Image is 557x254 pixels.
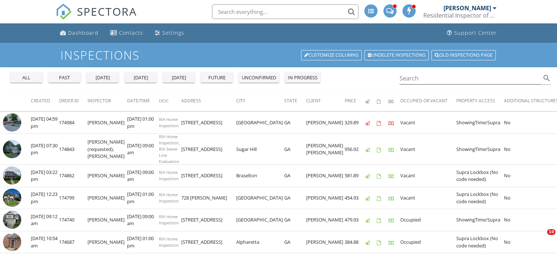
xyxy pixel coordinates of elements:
[306,134,345,165] td: [PERSON_NAME] [PERSON_NAME]
[400,91,456,111] th: Occupied or Vacant: Not sorted.
[456,187,504,209] td: Supra Lockbox (No code needed)
[456,111,504,134] td: ShowingTime/Supra
[127,165,159,187] td: [DATE] 09:00 am
[159,134,180,164] span: RIA Home Inspection, RIA Sewer Line Evaluation
[152,26,187,40] a: Settings
[284,134,306,165] td: GA
[284,165,306,187] td: GA
[127,209,159,231] td: [DATE] 09:00 am
[57,26,101,40] a: Dashboard
[77,4,137,19] span: SPECTORA
[306,98,321,104] span: Client
[284,91,306,111] th: State: Not sorted.
[127,91,159,111] th: Date/Time: Not sorted.
[301,50,362,60] a: Customize Columns
[3,211,21,229] img: 9327194%2Freports%2F2b389315-96cb-44b1-b715-a278564360a9%2Fcover_photos%2F3jMCcDjN44NS4biKezr5%2F...
[59,209,88,231] td: 174740
[345,231,365,253] td: 384.88
[31,98,50,104] span: Created
[181,231,236,253] td: [STREET_ADDRESS]
[306,209,345,231] td: [PERSON_NAME]
[547,229,556,235] span: 10
[456,165,504,187] td: Supra Lockbox (No code needed)
[159,214,179,225] span: RIA Home Inspection
[127,134,159,165] td: [DATE] 09:00 am
[59,111,88,134] td: 174984
[236,98,245,104] span: City
[306,111,345,134] td: [PERSON_NAME]
[306,91,345,111] th: Client: Not sorted.
[163,72,195,83] button: [DATE]
[127,231,159,253] td: [DATE] 01:00 pm
[456,231,504,253] td: Supra Lockbox (No code needed)
[3,233,21,251] img: 9318280%2Freports%2F4a53e4da-2bb5-489d-907c-9c2ed474c8f2%2Fcover_photos%2F7kCUG2N2BLhJq5qBLtDk%2F...
[166,74,192,81] div: [DATE]
[48,72,81,83] button: past
[288,74,318,81] div: in progress
[159,98,169,103] span: Desc
[162,29,184,36] div: Settings
[236,187,284,209] td: [GEOGRAPHIC_DATA]
[443,4,491,12] div: [PERSON_NAME]
[88,111,127,134] td: [PERSON_NAME]
[306,187,345,209] td: [PERSON_NAME]
[59,98,79,104] span: Order ID
[377,91,389,111] th: Agreements signed: Not sorted.
[127,111,159,134] td: [DATE] 01:00 pm
[345,209,365,231] td: 479.93
[181,134,236,165] td: [STREET_ADDRESS]
[159,170,179,181] span: RIA Home Inspection
[204,74,230,81] div: future
[88,134,127,165] td: [PERSON_NAME] (requested), [PERSON_NAME]
[285,72,320,83] button: in progress
[127,74,154,81] div: [DATE]
[31,209,59,231] td: [DATE] 09:12 am
[456,209,504,231] td: ShowingTime/Supra
[88,231,127,253] td: [PERSON_NAME]
[181,98,201,104] span: Address
[201,72,233,83] button: future
[59,91,88,111] th: Order ID: Not sorted.
[159,91,181,111] th: Desc: Not sorted.
[88,209,127,231] td: [PERSON_NAME]
[400,209,456,231] td: Occupied
[236,134,284,165] td: Sugar Hill
[3,140,21,158] img: 9352148%2Freports%2F16c66f05-5483-4d7d-93e1-54c52e4c9975%2Fcover_photos%2FOYNhdyQZuL7BzF1GIFjs%2F...
[400,134,456,165] td: Vacant
[239,72,279,83] button: unconfirmed
[444,26,500,40] a: Support Center
[284,231,306,253] td: GA
[60,49,497,61] h1: Inspections
[31,111,59,134] td: [DATE] 04:59 pm
[51,74,78,81] div: past
[532,229,550,247] iframe: Intercom live chat
[3,189,21,207] img: 9345371%2Freports%2Fdf3359e9-2a8f-44f5-a517-5e929aa12c3b%2Fcover_photos%2FIRN92Vj9tmRzUqtlrYN0%2F...
[59,134,88,165] td: 174843
[13,74,40,81] div: all
[400,111,456,134] td: Vacant
[423,12,497,19] div: Residential Inspector of America
[389,91,400,111] th: Paid: Not sorted.
[88,187,127,209] td: [PERSON_NAME]
[31,91,59,111] th: Created: Not sorted.
[306,231,345,253] td: [PERSON_NAME]
[345,111,365,134] td: 329.89
[345,91,365,111] th: Price: Not sorted.
[236,165,284,187] td: Braselton
[365,91,377,111] th: Published: Not sorted.
[456,134,504,165] td: ShowingTime/Supra
[89,74,116,81] div: [DATE]
[68,29,99,36] div: Dashboard
[400,187,456,209] td: Vacant
[400,165,456,187] td: Vacant
[88,98,111,104] span: Inspector
[127,98,150,104] span: Date/Time
[236,231,284,253] td: Alpharetta
[127,187,159,209] td: [DATE] 01:00 pm
[31,134,59,165] td: [DATE] 07:30 pm
[119,29,143,36] div: Contacts
[159,117,179,128] span: RIA Home Inspection
[345,165,365,187] td: 581.89
[107,26,146,40] a: Contacts
[125,72,157,83] button: [DATE]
